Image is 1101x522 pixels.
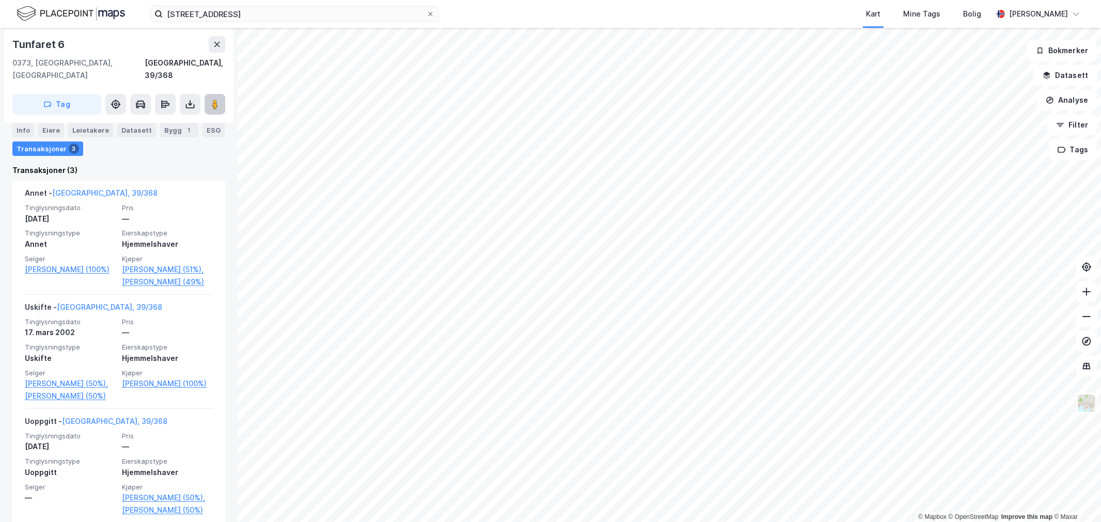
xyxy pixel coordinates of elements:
span: Kjøper [122,369,213,377]
img: Z [1077,393,1096,413]
a: [PERSON_NAME] (100%) [25,263,116,276]
a: Mapbox [918,513,947,520]
div: Info [12,123,34,137]
div: Uskifte [25,352,116,365]
div: Bygg [160,123,198,137]
div: Uoppgitt [25,466,116,479]
button: Datasett [1034,65,1097,86]
a: [PERSON_NAME] (50%) [122,504,213,516]
div: Kart [866,8,880,20]
img: logo.f888ab2527a4732fd821a326f86c7f29.svg [17,5,125,23]
div: 17. mars 2002 [25,326,116,339]
div: Annet [25,238,116,250]
div: [DATE] [25,213,116,225]
button: Filter [1047,115,1097,135]
div: — [122,440,213,453]
div: — [25,492,116,504]
input: Søk på adresse, matrikkel, gårdeiere, leietakere eller personer [163,6,426,22]
div: Uoppgitt - [25,415,167,432]
div: [GEOGRAPHIC_DATA], 39/368 [145,57,225,82]
span: Kjøper [122,483,213,492]
button: Analyse [1037,90,1097,110]
button: Tag [12,94,101,115]
span: Pris [122,203,213,212]
div: Tunfaret 6 [12,36,67,53]
span: Tinglysningstype [25,229,116,238]
div: Hjemmelshaver [122,466,213,479]
a: [GEOGRAPHIC_DATA], 39/368 [52,188,158,197]
a: [PERSON_NAME] (51%), [122,263,213,276]
span: Tinglysningsdato [25,203,116,212]
span: Pris [122,318,213,326]
span: Tinglysningsdato [25,432,116,440]
div: Annet - [25,187,158,203]
div: 3 [69,144,79,154]
div: [PERSON_NAME] [1009,8,1068,20]
div: Bolig [963,8,981,20]
div: — [122,326,213,339]
a: [PERSON_NAME] (50%), [25,377,116,390]
div: Transaksjoner [12,141,83,156]
div: Hjemmelshaver [122,352,213,365]
a: [GEOGRAPHIC_DATA], 39/368 [62,417,167,425]
a: OpenStreetMap [949,513,999,520]
a: Improve this map [1001,513,1052,520]
div: ESG [203,123,225,137]
span: Eierskapstype [122,343,213,352]
div: Leietakere [68,123,113,137]
div: 1 [184,125,194,135]
a: [PERSON_NAME] (50%) [25,390,116,402]
button: Bokmerker [1027,40,1097,61]
span: Eierskapstype [122,457,213,466]
div: Uskifte - [25,301,162,318]
a: [PERSON_NAME] (50%), [122,492,213,504]
a: [GEOGRAPHIC_DATA], 39/368 [57,303,162,311]
div: Transaksjoner (3) [12,164,225,177]
div: Hjemmelshaver [122,238,213,250]
div: Kontrollprogram for chat [1049,472,1101,522]
div: 0373, [GEOGRAPHIC_DATA], [GEOGRAPHIC_DATA] [12,57,145,82]
div: Datasett [117,123,156,137]
a: [PERSON_NAME] (49%) [122,276,213,288]
div: Eiere [38,123,64,137]
div: [DATE] [25,440,116,453]
iframe: Chat Widget [1049,472,1101,522]
span: Pris [122,432,213,440]
span: Tinglysningsdato [25,318,116,326]
span: Selger [25,369,116,377]
button: Tags [1049,139,1097,160]
span: Eierskapstype [122,229,213,238]
div: — [122,213,213,225]
a: [PERSON_NAME] (100%) [122,377,213,390]
span: Tinglysningstype [25,457,116,466]
span: Selger [25,255,116,263]
div: Mine Tags [903,8,940,20]
span: Tinglysningstype [25,343,116,352]
span: Kjøper [122,255,213,263]
span: Selger [25,483,116,492]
